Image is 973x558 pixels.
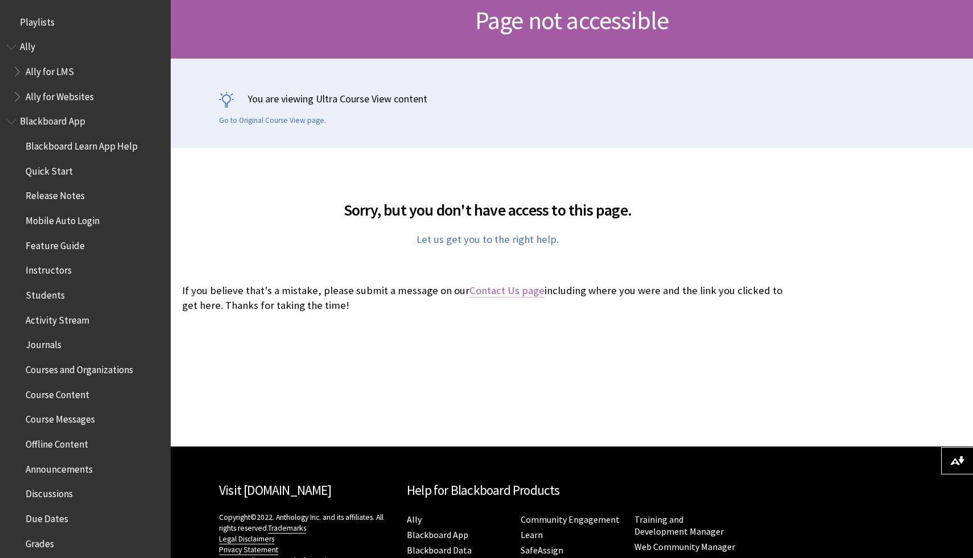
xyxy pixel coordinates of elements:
a: Blackboard Data [407,544,472,556]
h2: Help for Blackboard Products [407,481,737,501]
p: You are viewing Ultra Course View content [219,92,925,106]
span: Ally for Websites [26,87,94,102]
a: Training and Development Manager [634,514,724,538]
a: SafeAssign [521,544,563,556]
a: Privacy Statement [219,545,278,555]
span: Course Content [26,385,89,400]
span: Students [26,286,65,301]
span: Activity Stream [26,311,89,326]
a: Let us get you to the right help. [417,233,559,246]
span: Playlists [20,13,55,28]
a: Visit [DOMAIN_NAME] [219,482,331,498]
a: Community Engagement [521,514,620,526]
span: Blackboard Learn App Help [26,137,138,152]
a: Go to Original Course View page. [219,115,326,126]
span: Course Messages [26,410,95,425]
span: Quick Start [26,162,73,177]
span: Discussions [26,484,73,499]
span: Offline Content [26,435,88,450]
a: Web Community Manager [634,541,735,553]
nav: Book outline for Anthology Ally Help [7,38,164,106]
span: Announcements [26,460,93,475]
span: Journals [26,336,61,351]
a: Legal Disclaimers [219,534,274,544]
span: Grades [26,534,54,549]
p: If you believe that's a mistake, please submit a message on our including where you were and the ... [182,283,793,313]
a: Ally [407,514,422,526]
span: Due Dates [26,509,68,524]
span: Feature Guide [26,236,85,251]
span: Mobile Auto Login [26,211,100,226]
a: Contact Us page [469,284,545,297]
span: Courses and Organizations [26,360,133,375]
span: Blackboard App [20,112,85,127]
span: Ally for LMS [26,62,74,77]
span: Instructors [26,261,72,276]
h2: Sorry, but you don't have access to this page. [182,184,793,222]
nav: Book outline for Playlists [7,13,164,32]
a: Trademarks [268,523,306,534]
span: Ally [20,38,35,53]
a: Blackboard App [407,529,468,541]
span: Page not accessible [475,5,669,36]
a: Learn [521,529,543,541]
span: Release Notes [26,187,85,202]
